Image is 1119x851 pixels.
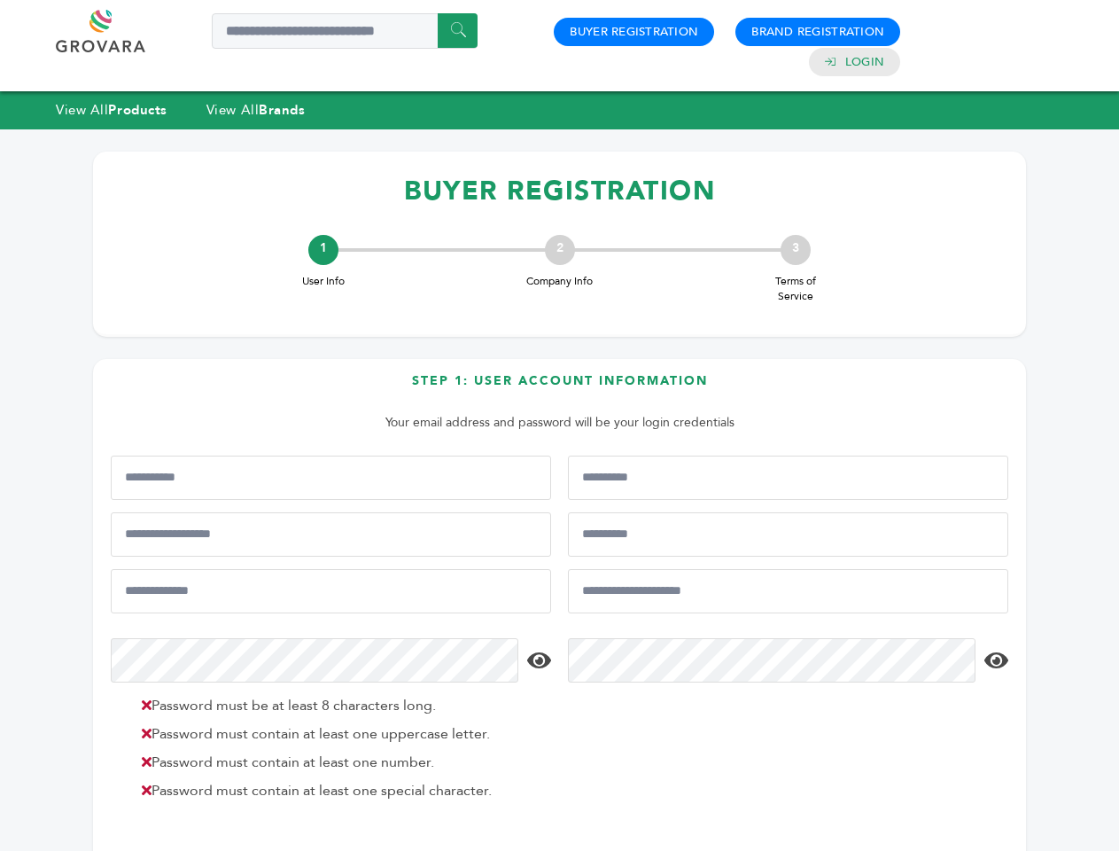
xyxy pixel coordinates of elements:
[133,780,547,801] li: Password must contain at least one special character.
[545,235,575,265] div: 2
[133,695,547,716] li: Password must be at least 8 characters long.
[206,101,306,119] a: View AllBrands
[570,24,698,40] a: Buyer Registration
[568,638,975,683] input: Confirm Password*
[111,569,551,613] input: Email Address*
[111,165,1008,217] h1: BUYER REGISTRATION
[111,456,551,500] input: First Name*
[259,101,305,119] strong: Brands
[212,13,478,49] input: Search a product or brand...
[781,235,811,265] div: 3
[308,235,338,265] div: 1
[133,723,547,745] li: Password must contain at least one uppercase letter.
[845,54,884,70] a: Login
[133,752,547,773] li: Password must contain at least one number.
[525,274,595,289] span: Company Info
[111,638,518,683] input: Password*
[751,24,884,40] a: Brand Registration
[111,512,551,557] input: Mobile Phone Number
[760,274,831,304] span: Terms of Service
[108,101,167,119] strong: Products
[568,512,1008,557] input: Job Title*
[120,412,999,433] p: Your email address and password will be your login credentials
[568,456,1008,500] input: Last Name*
[568,569,1008,613] input: Confirm Email Address*
[111,372,1008,403] h3: Step 1: User Account Information
[288,274,359,289] span: User Info
[56,101,167,119] a: View AllProducts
